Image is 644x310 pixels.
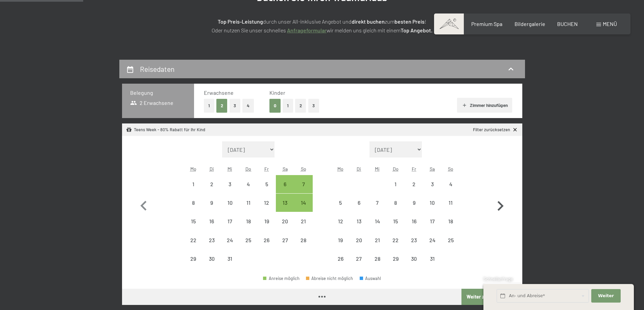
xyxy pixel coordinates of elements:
[331,212,350,230] div: Mon Jan 12 2026
[218,18,263,25] strong: Top Preis-Leistung
[423,231,442,249] div: Sat Jan 24 2026
[352,18,385,25] strong: direkt buchen
[184,194,202,212] div: Mon Dec 08 2025
[442,194,460,212] div: Anreise nicht möglich
[258,181,275,198] div: 5
[295,181,312,198] div: 7
[228,166,232,172] abbr: Mittwoch
[240,181,257,198] div: 4
[287,27,327,33] a: Anfrageformular
[203,181,220,198] div: 2
[202,175,221,193] div: Tue Dec 02 2025
[442,181,459,198] div: 4
[221,212,239,230] div: Anreise nicht möglich
[204,99,214,113] button: 1
[424,219,441,235] div: 17
[423,194,442,212] div: Sat Jan 10 2026
[308,99,319,113] button: 3
[294,175,312,193] div: Anreise möglich
[130,89,186,96] h3: Belegung
[230,99,241,113] button: 3
[369,200,386,217] div: 7
[405,200,422,217] div: 9
[405,194,423,212] div: Anreise nicht möglich
[202,250,221,268] div: Anreise nicht möglich
[442,231,460,249] div: Sun Jan 25 2026
[442,175,460,193] div: Sun Jan 04 2026
[239,231,258,249] div: Thu Dec 25 2025
[351,219,367,235] div: 13
[239,231,258,249] div: Anreise nicht möglich
[387,200,404,217] div: 8
[405,219,422,235] div: 16
[368,231,386,249] div: Wed Jan 21 2026
[405,250,423,268] div: Fri Jan 30 2026
[332,237,349,254] div: 19
[331,231,350,249] div: Anreise nicht möglich
[368,231,386,249] div: Anreise nicht möglich
[405,212,423,230] div: Fri Jan 16 2026
[350,212,368,230] div: Tue Jan 13 2026
[442,219,459,235] div: 18
[557,21,578,27] a: BUCHEN
[386,212,405,230] div: Anreise nicht möglich
[184,231,202,249] div: Anreise nicht möglich
[202,212,221,230] div: Tue Dec 16 2025
[185,237,202,254] div: 22
[423,175,442,193] div: Sat Jan 03 2026
[294,194,312,212] div: Anreise möglich
[405,250,423,268] div: Anreise nicht möglich
[221,237,238,254] div: 24
[457,98,512,113] button: Zimmer hinzufügen
[276,231,294,249] div: Sat Dec 27 2025
[430,166,435,172] abbr: Samstag
[442,194,460,212] div: Sun Jan 11 2026
[405,212,423,230] div: Anreise nicht möglich
[202,250,221,268] div: Tue Dec 30 2025
[301,166,306,172] abbr: Sonntag
[368,212,386,230] div: Wed Jan 14 2026
[221,175,239,193] div: Wed Dec 03 2025
[461,289,522,305] button: Weiter zu „Zimmer“
[368,250,386,268] div: Anreise nicht möglich
[283,99,293,113] button: 1
[239,194,258,212] div: Anreise nicht möglich
[221,181,238,198] div: 3
[240,219,257,235] div: 18
[515,21,545,27] a: Bildergalerie
[351,200,367,217] div: 6
[294,194,312,212] div: Sun Dec 14 2025
[185,200,202,217] div: 8
[202,194,221,212] div: Tue Dec 09 2025
[386,231,405,249] div: Thu Jan 22 2026
[350,212,368,230] div: Anreise nicht möglich
[387,181,404,198] div: 1
[483,276,513,282] span: Schnellanfrage
[240,237,257,254] div: 25
[351,237,367,254] div: 20
[221,194,239,212] div: Wed Dec 10 2025
[184,212,202,230] div: Mon Dec 15 2025
[184,231,202,249] div: Mon Dec 22 2025
[202,212,221,230] div: Anreise nicht möglich
[395,18,425,25] strong: besten Preis
[184,250,202,268] div: Anreise nicht möglich
[239,212,258,230] div: Thu Dec 18 2025
[276,175,294,193] div: Sat Dec 06 2025
[239,175,258,193] div: Anreise nicht möglich
[375,166,380,172] abbr: Mittwoch
[412,166,416,172] abbr: Freitag
[295,200,312,217] div: 14
[442,231,460,249] div: Anreise nicht möglich
[264,166,269,172] abbr: Freitag
[332,219,349,235] div: 12
[423,250,442,268] div: Sat Jan 31 2026
[221,175,239,193] div: Anreise nicht möglich
[405,256,422,273] div: 30
[184,175,202,193] div: Mon Dec 01 2025
[350,250,368,268] div: Tue Jan 27 2026
[216,99,228,113] button: 2
[202,231,221,249] div: Tue Dec 23 2025
[242,99,254,113] button: 4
